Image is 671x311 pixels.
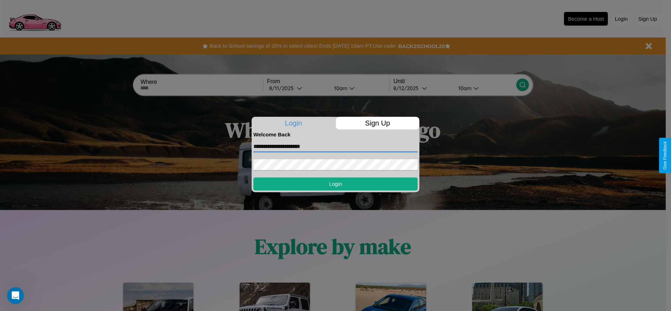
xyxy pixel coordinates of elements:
[253,177,418,190] button: Login
[252,117,335,129] p: Login
[336,117,420,129] p: Sign Up
[663,141,667,170] div: Give Feedback
[7,287,24,304] iframe: Intercom live chat
[253,131,418,137] h4: Welcome Back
